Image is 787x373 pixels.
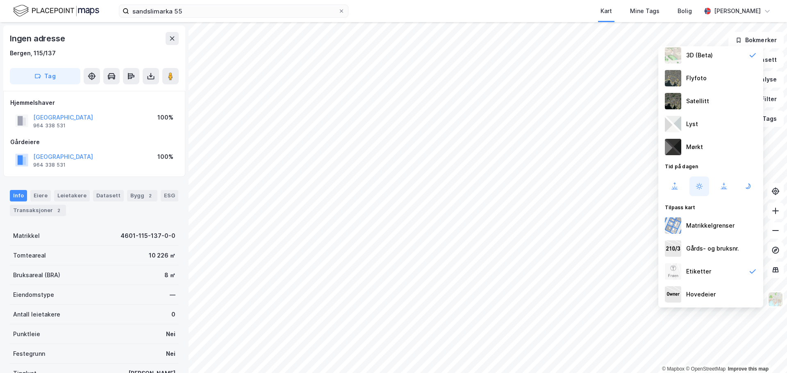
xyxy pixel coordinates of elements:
[665,116,681,132] img: luj3wr1y2y3+OchiMxRmMxRlscgabnMEmZ7DJGWxyBpucwSZnsMkZbHIGm5zBJmewyRlscgabnMEmZ7DJGWxyBpucwSZnsMkZ...
[10,205,66,216] div: Transaksjoner
[665,263,681,280] img: Z
[33,162,66,168] div: 964 338 531
[13,290,54,300] div: Eiendomstype
[665,240,681,257] img: cadastreKeys.547ab17ec502f5a4ef2b.jpeg
[93,190,124,201] div: Datasett
[121,231,175,241] div: 4601-115-137-0-0
[658,199,763,214] div: Tilpass kart
[10,137,178,147] div: Gårdeiere
[728,366,769,372] a: Improve this map
[714,6,761,16] div: [PERSON_NAME]
[127,190,157,201] div: Bygg
[164,270,175,280] div: 8 ㎡
[171,310,175,319] div: 0
[686,267,711,276] div: Etiketter
[13,231,40,241] div: Matrikkel
[13,329,40,339] div: Punktleie
[686,289,716,299] div: Hovedeier
[665,217,681,234] img: cadastreBorders.cfe08de4b5ddd52a10de.jpeg
[55,206,63,215] div: 2
[170,290,175,300] div: —
[13,270,60,280] div: Bruksareal (BRA)
[13,349,45,359] div: Festegrunn
[30,190,51,201] div: Eiere
[665,139,681,155] img: nCdM7BzjoCAAAAAElFTkSuQmCC
[33,122,66,129] div: 964 338 531
[678,6,692,16] div: Bolig
[161,190,178,201] div: ESG
[662,366,685,372] a: Mapbox
[665,93,681,109] img: 9k=
[600,6,612,16] div: Kart
[746,334,787,373] div: Kontrollprogram for chat
[686,96,709,106] div: Satellitt
[10,48,56,58] div: Bergen, 115/137
[157,152,173,162] div: 100%
[149,251,175,260] div: 10 226 ㎡
[686,221,735,231] div: Matrikkelgrenser
[630,6,660,16] div: Mine Tags
[686,142,703,152] div: Mørkt
[54,190,90,201] div: Leietakere
[665,70,681,86] img: Z
[13,310,60,319] div: Antall leietakere
[166,329,175,339] div: Nei
[10,190,27,201] div: Info
[658,158,763,173] div: Tid på dagen
[686,244,739,253] div: Gårds- og bruksnr.
[146,192,154,200] div: 2
[665,286,681,303] img: majorOwner.b5e170eddb5c04bfeeff.jpeg
[746,111,784,127] button: Tags
[157,113,173,122] div: 100%
[746,334,787,373] iframe: Chat Widget
[728,32,784,48] button: Bokmerker
[13,251,46,260] div: Tomteareal
[686,73,707,83] div: Flyfoto
[686,50,713,60] div: 3D (Beta)
[768,292,783,307] img: Z
[686,119,698,129] div: Lyst
[10,98,178,108] div: Hjemmelshaver
[129,5,338,17] input: Søk på adresse, matrikkel, gårdeiere, leietakere eller personer
[686,366,726,372] a: OpenStreetMap
[744,91,784,107] button: Filter
[166,349,175,359] div: Nei
[10,68,80,84] button: Tag
[13,4,99,18] img: logo.f888ab2527a4732fd821a326f86c7f29.svg
[10,32,66,45] div: Ingen adresse
[665,47,681,63] img: Z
